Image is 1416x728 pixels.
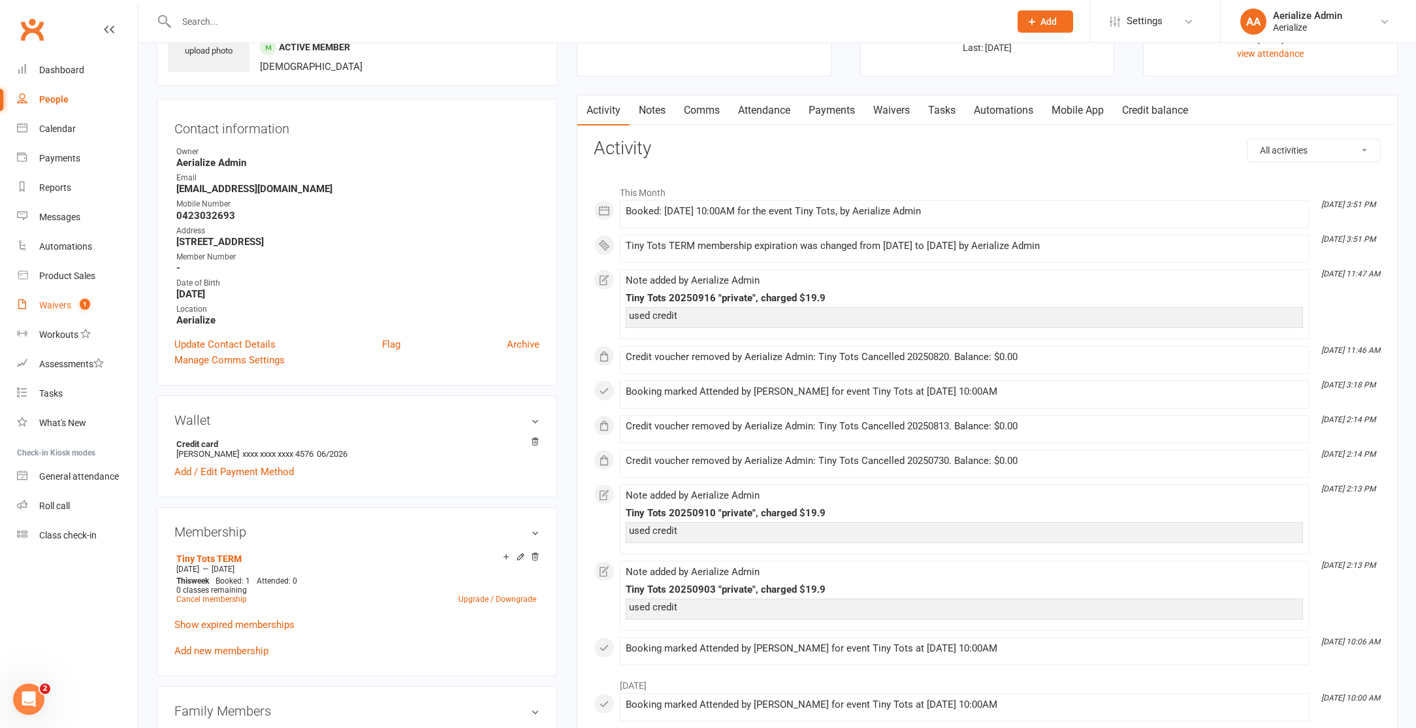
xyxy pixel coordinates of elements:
div: Payments [39,153,80,163]
div: Calendar [39,124,76,134]
a: Calendar [17,114,138,144]
span: [DATE] [212,565,234,574]
div: Member Number [176,251,539,263]
h3: Wallet [174,413,539,427]
i: [DATE] 3:51 PM [1321,200,1376,209]
a: Tasks [17,379,138,408]
span: Booked: 1 [216,576,250,586]
div: Credit voucher removed by Aerialize Admin: Tiny Tots Cancelled 20250813. Balance: $0.00 [626,421,1303,432]
div: Aerialize [1273,22,1342,33]
a: What's New [17,408,138,438]
a: Notes [630,95,675,125]
div: Product Sales [39,271,95,281]
div: Automations [39,241,92,252]
span: This [176,576,191,586]
i: [DATE] 2:14 PM [1321,415,1376,424]
a: Automations [17,232,138,261]
span: Active member [279,42,350,52]
h3: Membership [174,525,539,539]
div: Waivers [39,300,71,310]
a: Flag [382,337,400,352]
a: Mobile App [1042,95,1113,125]
span: [DATE] [176,565,199,574]
div: Assessments [39,359,104,369]
div: used credit [629,602,1300,613]
strong: Aerialize [176,314,539,326]
div: Reports [39,182,71,193]
a: Update Contact Details [174,337,276,352]
div: Tiny Tots TERM membership expiration was changed from [DATE] to [DATE] by Aerialize Admin [626,240,1303,252]
i: [DATE] 11:47 AM [1321,269,1380,278]
strong: [STREET_ADDRESS] [176,236,539,248]
h3: Family Members [174,704,539,718]
strong: Aerialize Admin [176,157,539,169]
a: Activity [577,95,630,125]
a: Upgrade / Downgrade [459,595,536,604]
a: Messages [17,203,138,232]
h3: Activity [594,139,1381,159]
strong: Credit card [176,439,533,449]
li: [PERSON_NAME] [174,437,539,461]
a: General attendance kiosk mode [17,462,138,491]
div: Owner [176,146,539,158]
span: Settings [1127,7,1163,36]
a: Payments [799,95,864,125]
i: [DATE] 11:46 AM [1321,346,1380,355]
div: Note added by Aerialize Admin [626,490,1303,501]
a: Assessments [17,350,138,379]
strong: - [176,262,539,274]
div: Tasks [39,388,63,399]
a: Roll call [17,491,138,521]
div: Booked: [DATE] 10:00AM for the event Tiny Tots, by Aerialize Admin [626,206,1303,217]
div: — [173,564,539,574]
div: Location [176,303,539,316]
a: People [17,85,138,114]
div: used credit [629,310,1300,322]
div: People [39,94,69,105]
i: [DATE] 3:18 PM [1321,380,1376,389]
span: 1 [80,299,90,310]
div: Tiny Tots 20250916 "private", charged $19.9 [626,293,1303,304]
div: Workouts [39,329,78,340]
input: Search... [172,12,1001,31]
div: Dashboard [39,65,84,75]
div: Booking marked Attended by [PERSON_NAME] for event Tiny Tots at [DATE] 10:00AM [626,699,1303,710]
div: Class check-in [39,530,97,540]
div: Booking marked Attended by [PERSON_NAME] for event Tiny Tots at [DATE] 10:00AM [626,643,1303,654]
span: 06/2026 [317,449,347,459]
a: Show expired memberships [174,619,295,631]
div: Messages [39,212,80,222]
div: Mobile Number [176,198,539,210]
span: 2 [40,684,50,694]
a: Dashboard [17,56,138,85]
div: What's New [39,418,86,428]
div: Tiny Tots 20250910 "private", charged $19.9 [626,508,1303,519]
a: Cancel membership [176,595,247,604]
a: Class kiosk mode [17,521,138,550]
a: Archive [507,337,539,352]
strong: [DATE] [176,288,539,300]
a: Product Sales [17,261,138,291]
a: Reports [17,173,138,203]
i: [DATE] 2:13 PM [1321,484,1376,493]
div: Credit voucher removed by Aerialize Admin: Tiny Tots Cancelled 20250730. Balance: $0.00 [626,455,1303,467]
div: Date of Birth [176,277,539,290]
span: Attended: 0 [257,576,297,586]
div: Tiny Tots 20250903 "private", charged $19.9 [626,584,1303,595]
a: Tasks [919,95,965,125]
div: Booking marked Attended by [PERSON_NAME] for event Tiny Tots at [DATE] 10:00AM [626,386,1303,397]
a: Clubworx [16,13,48,46]
div: General attendance [39,471,119,482]
i: [DATE] 2:13 PM [1321,561,1376,570]
span: 0 classes remaining [176,586,247,595]
a: Waivers 1 [17,291,138,320]
div: Address [176,225,539,237]
span: [DEMOGRAPHIC_DATA] [260,61,362,73]
iframe: Intercom live chat [13,684,44,715]
div: Note added by Aerialize Admin [626,275,1303,286]
i: [DATE] 3:51 PM [1321,235,1376,244]
a: Workouts [17,320,138,350]
strong: 0423032693 [176,210,539,222]
div: Credit voucher removed by Aerialize Admin: Tiny Tots Cancelled 20250820. Balance: $0.00 [626,352,1303,363]
span: Add [1040,16,1057,27]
